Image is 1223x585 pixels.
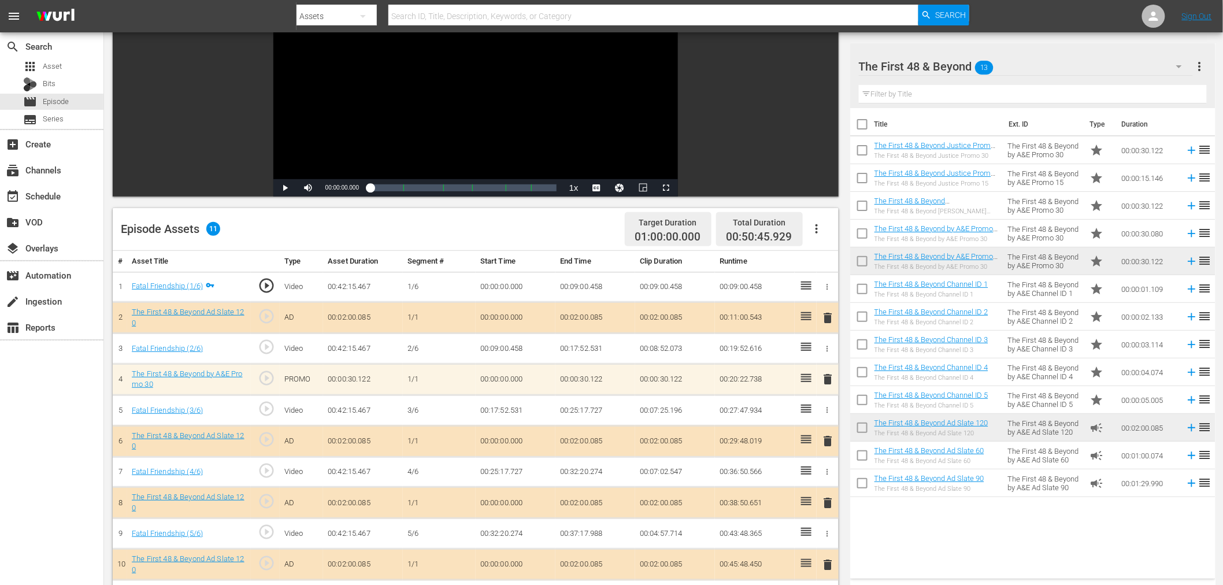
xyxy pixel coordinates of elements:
span: reorder [1198,309,1212,323]
td: 00:00:00.000 [476,364,555,395]
div: Total Duration [727,214,792,231]
a: The First 48 & Beyond Channel ID 1 [874,280,988,288]
th: Asset Duration [323,251,403,272]
span: Create [6,138,20,151]
td: The First 48 & Beyond by A&E Ad Slate 60 [1003,442,1085,469]
span: Promo [1090,338,1104,351]
th: End Time [555,251,635,272]
td: 1/1 [403,364,476,395]
a: The First 48 & Beyond Channel ID 2 [874,308,988,316]
span: reorder [1198,143,1212,157]
td: 8 [113,487,127,519]
td: 00:00:00.000 [476,302,555,334]
a: The First 48 & Beyond by A&E Promo 30 [132,369,242,389]
td: 00:17:52.531 [476,395,555,426]
span: reorder [1198,393,1212,406]
svg: Add to Episode [1185,366,1198,379]
th: Runtime [715,251,795,272]
span: Asset [43,61,62,72]
span: Ad [1090,449,1104,462]
div: The First 48 & Beyond Justice Promo 15 [874,180,999,187]
td: 00:00:00.000 [476,425,555,457]
button: Search [918,5,969,25]
td: 00:27:47.934 [715,395,795,426]
td: 00:00:01.109 [1117,275,1181,303]
span: Series [43,113,64,125]
td: 4/6 [403,457,476,487]
span: play_circle_outline [258,277,275,294]
td: 2/6 [403,334,476,364]
td: The First 48 & Beyond by A&E Promo 30 [1003,220,1085,247]
td: 00:19:52.616 [715,334,795,364]
span: play_circle_outline [258,400,275,417]
td: The First 48 & Beyond by A&E Promo 15 [1003,164,1085,192]
td: 00:09:00.458 [555,272,635,302]
td: 00:45:48.450 [715,549,795,580]
span: VOD [6,216,20,229]
a: The First 48 & Beyond by A&E Promo 30 [874,252,998,269]
button: more_vert [1193,53,1207,80]
span: more_vert [1193,60,1207,73]
div: Bits [23,77,37,91]
span: play_circle_outline [258,308,275,325]
td: The First 48 & Beyond by A&E Ad Slate 120 [1003,414,1085,442]
a: The First 48 & Beyond Ad Slate 120 [874,419,988,427]
a: The First 48 & Beyond Ad Slate 120 [132,308,244,327]
span: menu [7,9,21,23]
td: 6 [113,425,127,457]
button: Captions [585,179,609,197]
td: PROMO [280,364,323,395]
span: delete [821,311,835,325]
td: 00:25:17.727 [555,395,635,426]
td: The First 48 & Beyond by A&E Promo 30 [1003,136,1085,164]
td: 00:00:30.122 [323,364,403,395]
svg: Add to Episode [1185,421,1198,434]
td: 5/6 [403,519,476,549]
td: 00:02:00.085 [323,549,403,580]
td: 00:00:30.122 [1117,136,1181,164]
button: Picture-in-Picture [632,179,655,197]
svg: Add to Episode [1185,172,1198,184]
div: Episode Assets [121,222,220,236]
td: 00:42:15.467 [323,457,403,487]
div: Progress Bar [370,184,557,191]
span: play_circle_outline [258,369,275,387]
span: reorder [1198,448,1212,462]
th: Title [874,108,1002,140]
td: Video [280,272,323,302]
a: Fatal Friendship (2/6) [132,344,203,353]
td: 00:07:02.547 [635,457,715,487]
span: Episode [43,96,69,108]
span: reorder [1198,420,1212,434]
td: 00:02:00.085 [1117,414,1181,442]
span: reorder [1198,226,1212,240]
span: delete [821,372,835,386]
td: 00:36:50.566 [715,457,795,487]
button: delete [821,556,835,573]
a: Fatal Friendship (5/6) [132,529,203,538]
span: play_circle_outline [258,523,275,540]
td: 00:01:00.074 [1117,442,1181,469]
a: The First 48 & Beyond Justice Promo 15 [874,169,996,186]
td: 00:02:00.085 [635,487,715,519]
span: Automation [6,269,20,283]
td: AD [280,425,323,457]
div: The First 48 & Beyond Channel ID 3 [874,346,988,354]
span: Promo [1090,199,1104,213]
span: Ingestion [6,295,20,309]
td: 00:00:05.005 [1117,386,1181,414]
span: Search [935,5,966,25]
svg: Add to Episode [1185,338,1198,351]
button: Jump To Time [609,179,632,197]
td: 00:02:00.085 [555,425,635,457]
button: delete [821,494,835,511]
td: Video [280,519,323,549]
td: 00:42:15.467 [323,395,403,426]
td: 00:25:17.727 [476,457,555,487]
button: Fullscreen [655,179,678,197]
svg: Add to Episode [1185,199,1198,212]
div: The First 48 & Beyond Ad Slate 60 [874,457,984,465]
div: The First 48 & Beyond Channel ID 1 [874,291,988,298]
span: Promo [1090,143,1104,157]
td: 5 [113,395,127,426]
